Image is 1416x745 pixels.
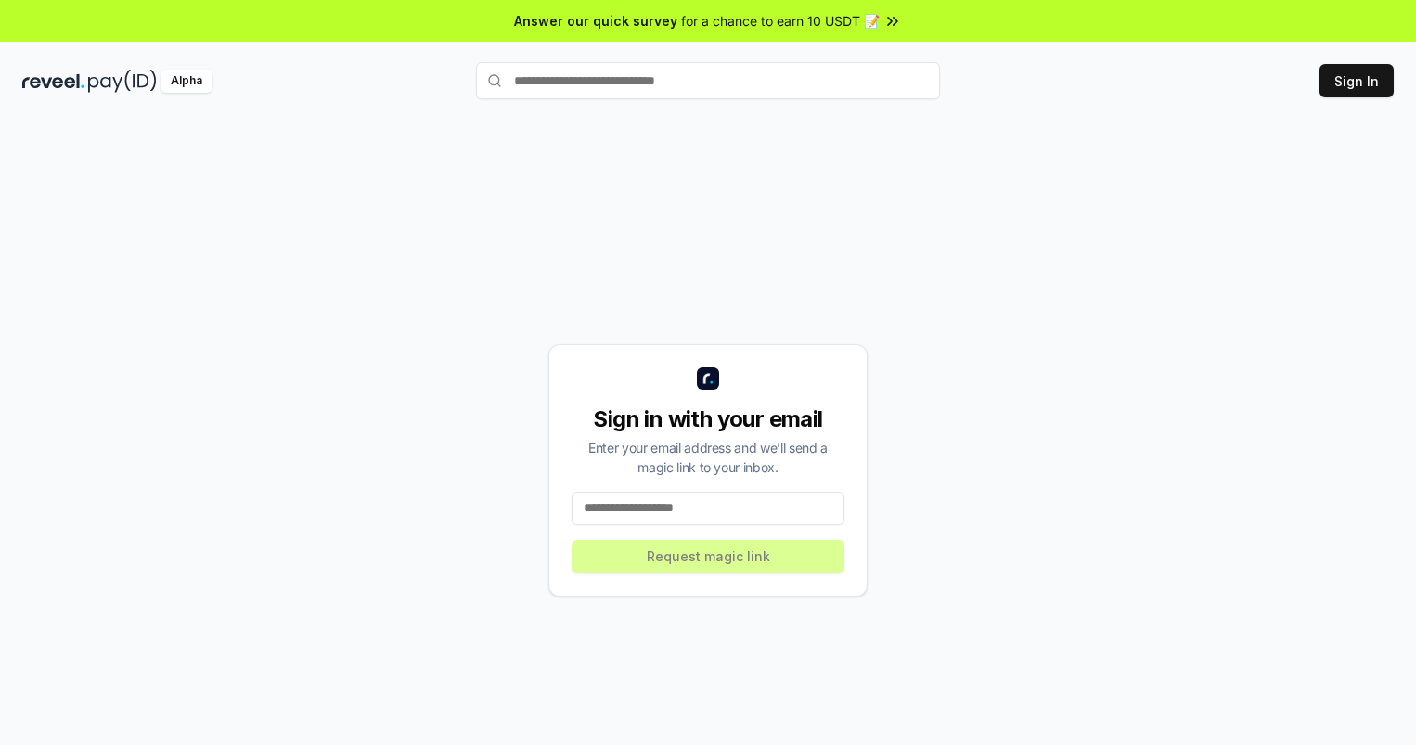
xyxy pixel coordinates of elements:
img: logo_small [697,367,719,390]
span: for a chance to earn 10 USDT 📝 [681,11,880,31]
div: Enter your email address and we’ll send a magic link to your inbox. [572,438,844,477]
img: reveel_dark [22,70,84,93]
img: pay_id [88,70,157,93]
button: Sign In [1319,64,1394,97]
div: Alpha [161,70,212,93]
div: Sign in with your email [572,405,844,434]
span: Answer our quick survey [514,11,677,31]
